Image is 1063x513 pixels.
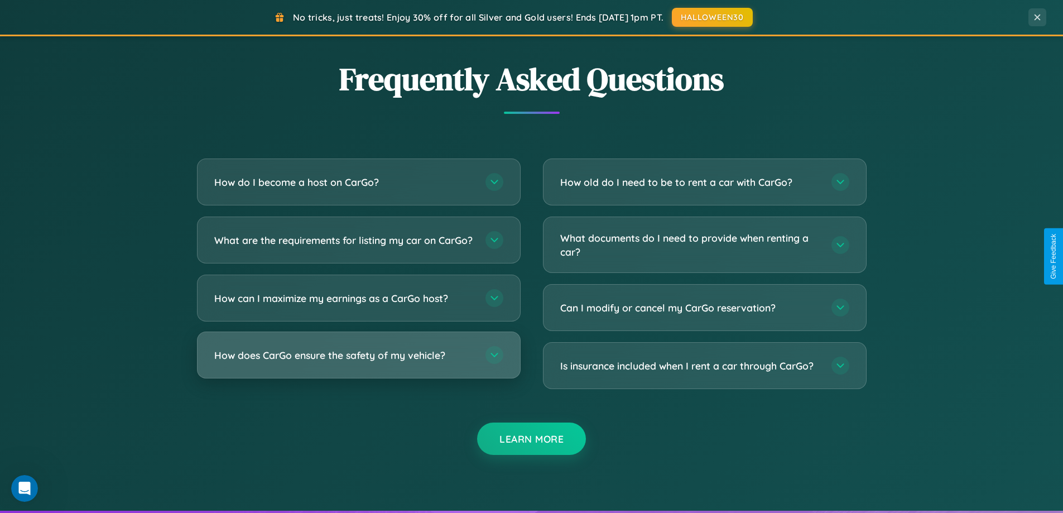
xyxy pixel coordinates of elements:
h3: Is insurance included when I rent a car through CarGo? [560,359,820,373]
button: Learn More [477,423,586,455]
h3: How can I maximize my earnings as a CarGo host? [214,291,474,305]
button: HALLOWEEN30 [672,8,753,27]
h3: What are the requirements for listing my car on CarGo? [214,233,474,247]
h3: How old do I need to be to rent a car with CarGo? [560,175,820,189]
h3: What documents do I need to provide when renting a car? [560,231,820,258]
h3: How does CarGo ensure the safety of my vehicle? [214,348,474,362]
span: No tricks, just treats! Enjoy 30% off for all Silver and Gold users! Ends [DATE] 1pm PT. [293,12,663,23]
div: Give Feedback [1050,234,1057,279]
h3: Can I modify or cancel my CarGo reservation? [560,301,820,315]
h3: How do I become a host on CarGo? [214,175,474,189]
h2: Frequently Asked Questions [197,57,867,100]
iframe: Intercom live chat [11,475,38,502]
